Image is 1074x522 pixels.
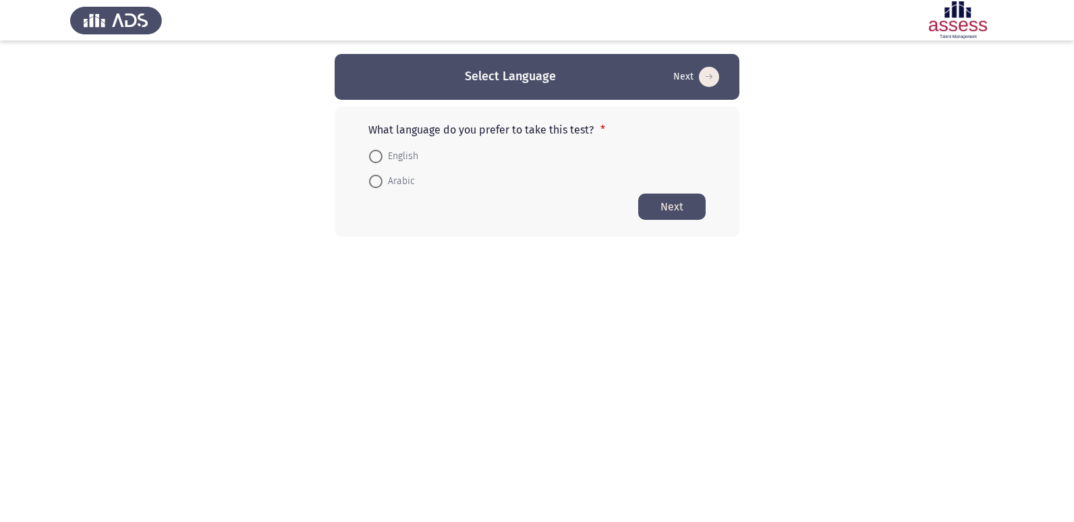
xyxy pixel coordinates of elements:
[383,148,418,165] span: English
[669,66,723,88] button: Start assessment
[465,68,556,85] h3: Select Language
[70,1,162,39] img: Assess Talent Management logo
[368,123,706,136] p: What language do you prefer to take this test?
[383,173,415,190] span: Arabic
[638,194,706,220] button: Start assessment
[912,1,1004,39] img: Assessment logo of ASSESS Employability - EBI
